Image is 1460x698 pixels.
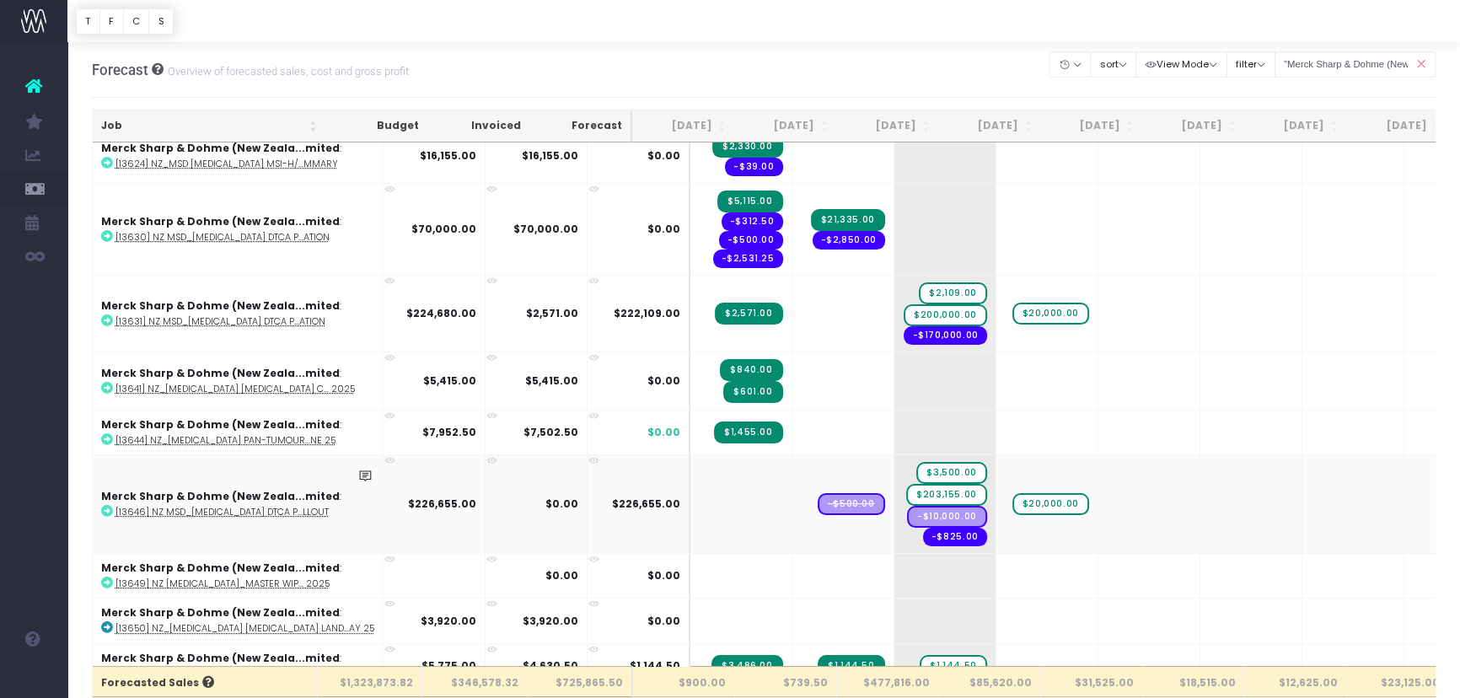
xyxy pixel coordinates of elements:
[115,434,335,447] abbr: [13644] NZ_KEYTRUDA Pan-Tumour Detail Aid Funding Statement Update May/June 25
[1275,51,1436,78] input: Search...
[21,664,46,690] img: images/default_profile_image.png
[818,655,884,677] span: Streamtime Invoice: INV-5038 – [13656] NZ_MSD Connect Pages Funding Statement Update July 2025
[148,8,174,35] button: S
[1012,303,1089,325] span: wayahead Sales Forecast Item
[93,183,384,275] td: :
[76,8,100,35] button: T
[713,250,783,268] span: Streamtime order: PO11761 – The Pond
[1012,493,1089,515] span: wayahead Sales Forecast Item
[422,666,527,696] th: $346,578.32
[92,62,148,78] span: Forecast
[115,577,330,590] abbr: [13649] NZ KEYTRUDA_Master WIP SOW July 2025
[907,506,987,528] span: Streamtime Draft Expense: Campaign Photography – No supplier
[101,651,340,665] strong: Merck Sharp & Dohme (New Zeala...mited
[813,231,885,250] span: Streamtime order: PO11776 – Stay Curious Limited
[421,614,476,628] strong: $3,920.00
[919,282,986,304] span: wayahead Sales Forecast Item
[164,62,409,78] small: Overview of forecasted sales, cost and gross profit
[408,497,476,511] strong: $226,655.00
[1227,51,1275,78] button: filter
[101,366,340,380] strong: Merck Sharp & Dohme (New Zeala...mited
[123,8,150,35] button: C
[422,425,476,439] strong: $7,952.50
[719,231,783,250] span: Streamtime order: 11744 – Melissa Turkington Creative
[101,141,340,155] strong: Merck Sharp & Dohme (New Zeala...mited
[923,528,987,546] span: Streamtime order: PO11835 – Stay Curious Limited
[1143,666,1245,696] th: $18,515.00
[427,110,529,142] th: Invoiced
[630,658,680,674] span: $1,144.50
[411,222,476,236] strong: $70,000.00
[318,666,422,696] th: $1,323,873.82
[1041,666,1143,696] th: $31,525.00
[93,128,384,183] td: :
[916,462,986,484] span: wayahead Sales Forecast Item
[614,306,680,321] span: $222,109.00
[723,381,782,403] span: Streamtime Invoice: INV-4990 – [13641] NZ_KEYTRUDA Melanoma CTS x2 Funding Statement Update May-J...
[420,148,476,163] strong: $16,155.00
[647,568,680,583] span: $0.00
[811,209,885,231] span: Streamtime Invoice: INV-5046 – [13630] NZ MSD_KEYTRUDA DTCA Phase One RESCOPE - Strategy, Plannin...
[101,605,340,620] strong: Merck Sharp & Dohme (New Zeala...mited
[647,373,680,389] span: $0.00
[522,148,578,163] strong: $16,155.00
[93,454,384,553] td: :
[818,493,885,515] span: Streamtime Draft Expense: Digital Development – No supplier
[904,326,986,345] span: Streamtime expense: Media – No supplier
[93,643,384,688] td: :
[734,110,836,142] th: Aug 25: activate to sort column ascending
[938,110,1040,142] th: Oct 25: activate to sort column ascending
[735,666,837,696] th: $739.50
[725,158,782,176] span: Streamtime order: PO11765 – iStock
[1245,666,1347,696] th: $12,625.00
[722,212,783,231] span: Streamtime order: 11743 – blairwordprojects
[93,598,384,642] td: :
[93,352,384,410] td: :
[523,614,578,628] strong: $3,920.00
[101,675,214,690] span: Forecasted Sales
[115,506,329,518] abbr: [13646] NZ MSD_KEYTRUDA DTCA Phase Three - Creative Production & Rollout
[523,658,578,673] strong: $4,630.50
[904,304,987,326] span: wayahead Sales Forecast Item
[115,622,374,635] abbr: [13650] NZ_KEYTRUDA NSCLC Landing Page Updates May 25
[647,425,680,440] span: $0.00
[906,484,987,506] span: wayahead Sales Forecast Item
[93,110,325,142] th: Job: activate to sort column ascending
[423,373,476,388] strong: $5,415.00
[712,136,782,158] span: Streamtime Invoice: INV-4988 – [13624] NZ_MSD KEYTRUDA MSI-H/dMMR CRC (KN-177) Clinical Trial Sum...
[93,410,384,454] td: :
[513,222,578,236] strong: $70,000.00
[647,222,680,237] span: $0.00
[1346,110,1448,142] th: Feb 26: activate to sort column ascending
[99,8,124,35] button: F
[325,110,427,142] th: Budget
[612,497,680,512] span: $226,655.00
[529,110,632,142] th: Forecast
[545,568,578,583] strong: $0.00
[837,666,939,696] th: $477,816.00
[101,561,340,575] strong: Merck Sharp & Dohme (New Zeala...mited
[93,553,384,598] td: :
[1090,51,1136,78] button: sort
[101,214,340,228] strong: Merck Sharp & Dohme (New Zeala...mited
[939,666,1041,696] th: $85,620.00
[545,497,578,511] strong: $0.00
[525,373,578,388] strong: $5,415.00
[526,306,578,320] strong: $2,571.00
[115,383,355,395] abbr: [13641] NZ_KEYTRUDA Melanoma CTS x2 Funding Statement Update May-June 2025
[528,666,633,696] th: $725,865.50
[720,359,782,381] span: Streamtime Invoice: INV-4989 – [13641] NZ_KEYTRUDA Melanoma CTS x2 Funding Statement Update May-J...
[1347,666,1449,696] th: $23,125.00
[711,655,782,677] span: Streamtime Invoice: INV-4985 – [13656] NZ_MSD Connect Pages Funding Statement Update July 2025
[647,614,680,629] span: $0.00
[714,421,782,443] span: Streamtime Invoice: INV-4991 – [13644] NZ_KEYTRUDA Pan-Tumour Detail Aid Funding Statement Update...
[715,303,782,325] span: Streamtime Invoice: INV-4996 – [13631] NZ MSD_KEYTRUDA DTCA Phase Two - Media Booking, Measuremen...
[1142,110,1244,142] th: Dec 25: activate to sort column ascending
[76,8,174,35] div: Vertical button group
[1244,110,1346,142] th: Jan 26: activate to sort column ascending
[421,658,476,673] strong: $5,775.00
[101,298,340,313] strong: Merck Sharp & Dohme (New Zeala...mited
[836,110,938,142] th: Sep 25: activate to sort column ascending
[101,417,340,432] strong: Merck Sharp & Dohme (New Zeala...mited
[101,489,340,503] strong: Merck Sharp & Dohme (New Zeala...mited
